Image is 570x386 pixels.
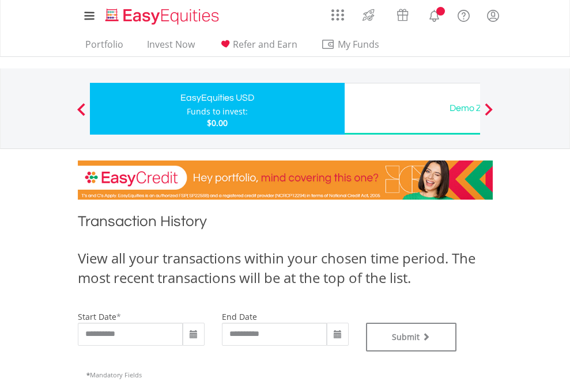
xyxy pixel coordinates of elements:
img: EasyCredit Promotion Banner [78,160,493,200]
a: FAQ's and Support [449,3,478,26]
div: View all your transactions within your chosen time period. The most recent transactions will be a... [78,249,493,288]
a: Notifications [420,3,449,26]
a: My Profile [478,3,508,28]
label: start date [78,311,116,322]
img: EasyEquities_Logo.png [103,7,224,26]
a: Vouchers [386,3,420,24]
div: Funds to invest: [187,106,248,117]
div: EasyEquities USD [97,90,338,106]
span: My Funds [321,37,397,52]
a: Invest Now [142,39,199,56]
span: Refer and Earn [233,38,297,51]
span: $0.00 [207,117,228,128]
label: end date [222,311,257,322]
span: Mandatory Fields [86,370,142,379]
button: Next [477,109,500,120]
h1: Transaction History [78,211,493,237]
img: thrive-v2.svg [359,6,378,24]
a: Refer and Earn [214,39,302,56]
img: vouchers-v2.svg [393,6,412,24]
a: Home page [101,3,224,26]
a: Portfolio [81,39,128,56]
a: AppsGrid [324,3,352,21]
button: Previous [70,109,93,120]
img: grid-menu-icon.svg [331,9,344,21]
button: Submit [366,323,457,351]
